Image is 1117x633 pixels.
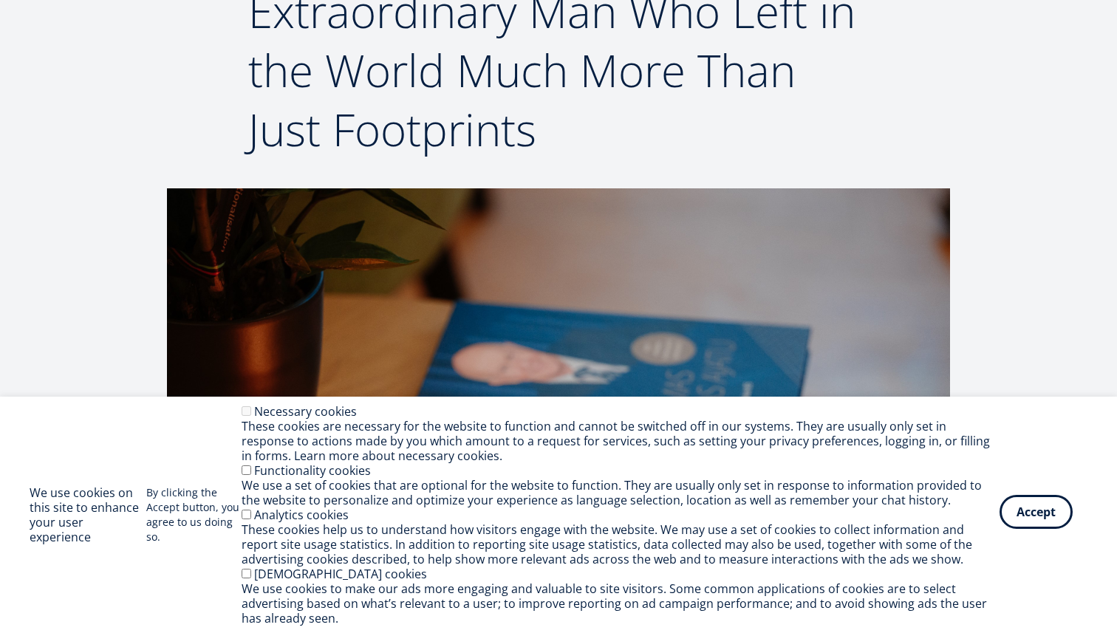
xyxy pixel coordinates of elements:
[254,403,357,420] label: Necessary cookies
[242,478,1000,507] div: We use a set of cookies that are optional for the website to function. They are usually only set ...
[1000,495,1073,529] button: Accept
[30,485,146,544] h2: We use cookies on this site to enhance your user experience
[242,419,1000,463] div: These cookies are necessary for the website to function and cannot be switched off in our systems...
[242,522,1000,567] div: These cookies help us to understand how visitors engage with the website. We may use a set of coo...
[254,507,349,523] label: Analytics cookies
[242,581,1000,626] div: We use cookies to make our ads more engaging and valuable to site visitors. Some common applicati...
[254,462,371,479] label: Functionality cookies
[254,566,427,582] label: [DEMOGRAPHIC_DATA] cookies
[146,485,242,544] p: By clicking the Accept button, you agree to us doing so.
